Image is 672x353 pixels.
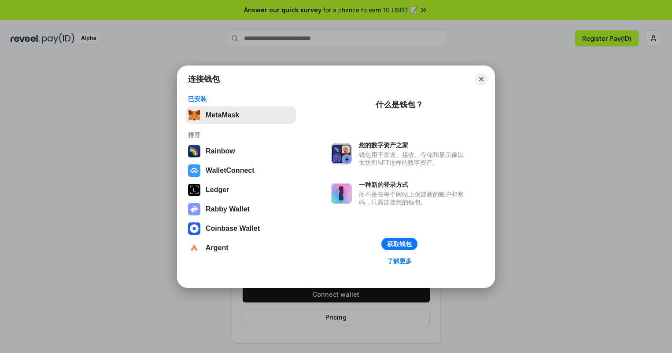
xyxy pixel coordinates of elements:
button: Close [475,73,487,85]
img: svg+xml,%3Csvg%20xmlns%3D%22http%3A%2F%2Fwww.w3.org%2F2000%2Fsvg%22%20fill%3D%22none%22%20viewBox... [331,143,352,164]
div: 一种新的登录方式 [359,181,468,189]
img: svg+xml,%3Csvg%20width%3D%2228%22%20height%3D%2228%22%20viewBox%3D%220%200%2028%2028%22%20fill%3D... [188,242,200,254]
button: 获取钱包 [381,238,417,250]
button: Rainbow [185,142,296,160]
img: svg+xml,%3Csvg%20width%3D%2228%22%20height%3D%2228%22%20viewBox%3D%220%200%2028%2028%22%20fill%3D... [188,222,200,235]
div: 您的数字资产之家 [359,141,468,149]
a: 了解更多 [382,255,417,267]
button: Rabby Wallet [185,200,296,218]
img: svg+xml,%3Csvg%20width%3D%22120%22%20height%3D%22120%22%20viewBox%3D%220%200%20120%20120%22%20fil... [188,145,200,157]
button: MetaMask [185,106,296,124]
div: 已安装 [188,95,293,103]
img: svg+xml,%3Csvg%20width%3D%2228%22%20height%3D%2228%22%20viewBox%3D%220%200%2028%2028%22%20fill%3D... [188,164,200,177]
div: Rabby Wallet [206,205,250,213]
div: 获取钱包 [387,240,412,248]
button: WalletConnect [185,162,296,179]
div: 而不是在每个网站上创建新的账户和密码，只需连接您的钱包。 [359,190,468,206]
button: Ledger [185,181,296,199]
div: Ledger [206,186,229,194]
img: svg+xml,%3Csvg%20fill%3D%22none%22%20height%3D%2233%22%20viewBox%3D%220%200%2035%2033%22%20width%... [188,109,200,121]
img: svg+xml,%3Csvg%20xmlns%3D%22http%3A%2F%2Fwww.w3.org%2F2000%2Fsvg%22%20fill%3D%22none%22%20viewBox... [188,203,200,215]
div: 了解更多 [387,257,412,265]
div: 推荐 [188,131,293,139]
div: MetaMask [206,111,239,119]
h1: 连接钱包 [188,74,220,84]
div: Coinbase Wallet [206,225,260,233]
div: 钱包用于发送、接收、存储和显示像以太坊和NFT这样的数字资产。 [359,151,468,167]
button: Coinbase Wallet [185,220,296,237]
div: 什么是钱包？ [376,99,423,110]
button: Argent [185,239,296,257]
div: WalletConnect [206,167,255,175]
img: svg+xml,%3Csvg%20xmlns%3D%22http%3A%2F%2Fwww.w3.org%2F2000%2Fsvg%22%20fill%3D%22none%22%20viewBox... [331,183,352,204]
div: Rainbow [206,147,235,155]
div: Argent [206,244,229,252]
img: svg+xml,%3Csvg%20xmlns%3D%22http%3A%2F%2Fwww.w3.org%2F2000%2Fsvg%22%20width%3D%2228%22%20height%3... [188,184,200,196]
